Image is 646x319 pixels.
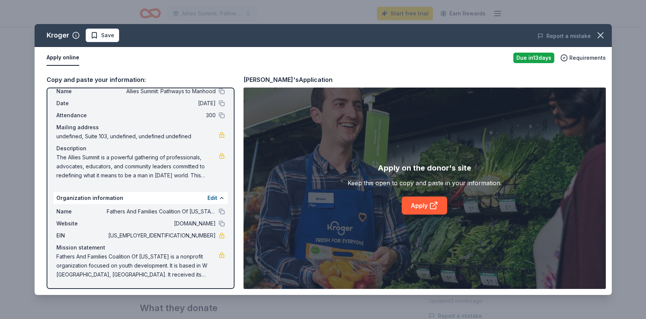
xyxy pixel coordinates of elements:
[56,153,219,180] span: The Allies Summit is a powerful gathering of professionals, advocates, educators, and community l...
[107,111,216,120] span: 300
[56,207,107,216] span: Name
[56,99,107,108] span: Date
[56,243,225,252] div: Mission statement
[56,144,225,153] div: Description
[53,192,228,204] div: Organization information
[107,87,216,96] span: Allies Summit: Pathways to Manhood
[56,231,107,240] span: EIN
[207,194,217,203] button: Edit
[569,53,606,62] span: Requirements
[56,132,219,141] span: undefined, Suite 103, undefined, undefined undefined
[378,162,471,174] div: Apply on the donor's site
[56,123,225,132] div: Mailing address
[56,87,107,96] span: Name
[56,219,107,228] span: Website
[47,75,234,85] div: Copy and paste your information:
[513,53,554,63] div: Due in 13 days
[107,99,216,108] span: [DATE]
[107,231,216,240] span: [US_EMPLOYER_IDENTIFICATION_NUMBER]
[56,252,219,279] span: Fathers And Families Coalition Of [US_STATE] is a nonprofit organization focused on youth develop...
[244,75,333,85] div: [PERSON_NAME]'s Application
[107,207,216,216] span: Fathers And Families Coalition Of [US_STATE]
[537,32,591,41] button: Report a mistake
[56,111,107,120] span: Attendance
[560,53,606,62] button: Requirements
[348,178,502,187] div: Keep this open to copy and paste in your information.
[402,197,447,215] a: Apply
[101,31,114,40] span: Save
[107,219,216,228] span: [DOMAIN_NAME]
[86,29,119,42] button: Save
[47,50,79,66] button: Apply online
[47,29,69,41] div: Kroger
